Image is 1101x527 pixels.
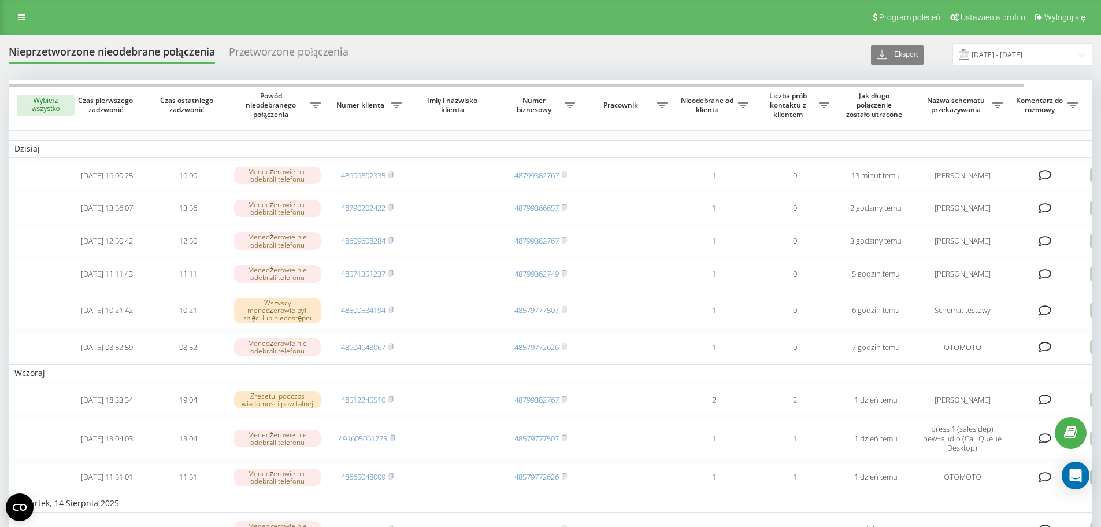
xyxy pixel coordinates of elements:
[916,385,1009,415] td: [PERSON_NAME]
[879,13,940,22] span: Program poleceń
[916,462,1009,493] td: OTOMOTO
[9,46,215,64] div: Nieprzetworzone nieodebrane połączenia
[234,298,321,323] div: Wszyscy menedżerowie byli zajęci lub niedostępni
[341,305,385,315] a: 48500534194
[916,160,1009,191] td: [PERSON_NAME]
[835,332,916,363] td: 7 godzin temu
[916,292,1009,330] td: Schemat testowy
[147,385,228,415] td: 19:04
[835,385,916,415] td: 1 dzień temu
[835,193,916,223] td: 2 godziny temu
[1044,13,1085,22] span: Wyloguj się
[147,292,228,330] td: 10:21
[339,433,387,444] a: 491605061273
[514,268,559,279] a: 48799362749
[147,160,228,191] td: 16:00
[147,462,228,493] td: 11:51
[679,96,738,114] span: Nieodebrane od klienta
[835,417,916,459] td: 1 dzień temu
[922,96,992,114] span: Nazwa schematu przekazywania
[76,96,138,114] span: Czas pierwszego zadzwonić
[673,292,754,330] td: 1
[754,417,835,459] td: 1
[234,338,321,356] div: Menedżerowie nie odebrali telefonu
[66,160,147,191] td: [DATE] 16:00:25
[673,226,754,256] td: 1
[157,96,219,114] span: Czas ostatniego zadzwonić
[234,91,310,119] span: Powód nieodebranego połączenia
[1062,462,1089,489] div: Open Intercom Messenger
[234,167,321,184] div: Menedżerowie nie odebrali telefonu
[754,226,835,256] td: 0
[147,193,228,223] td: 13:56
[66,417,147,459] td: [DATE] 13:04:03
[66,385,147,415] td: [DATE] 18:33:34
[147,417,228,459] td: 13:04
[673,332,754,363] td: 1
[916,332,1009,363] td: OTOMOTO
[514,202,559,213] a: 48799366657
[514,235,559,246] a: 48799382767
[341,202,385,213] a: 48790202422
[754,160,835,191] td: 0
[417,96,490,114] span: Imię i nazwisko klienta
[66,462,147,493] td: [DATE] 11:51:01
[673,193,754,223] td: 1
[916,193,1009,223] td: [PERSON_NAME]
[6,493,34,521] button: Open CMP widget
[587,101,657,110] span: Pracownik
[514,170,559,180] a: 48799382767
[341,471,385,482] a: 48665048009
[147,259,228,289] td: 11:11
[506,96,565,114] span: Numer biznesowy
[514,471,559,482] a: 48579772626
[754,462,835,493] td: 1
[835,226,916,256] td: 3 godziny temu
[754,385,835,415] td: 2
[514,305,559,315] a: 48579777507
[234,265,321,282] div: Menedżerowie nie odebrali telefonu
[916,226,1009,256] td: [PERSON_NAME]
[673,160,754,191] td: 1
[673,417,754,459] td: 1
[66,193,147,223] td: [DATE] 13:56:07
[1014,96,1067,114] span: Komentarz do rozmowy
[835,160,916,191] td: 13 minut temu
[673,259,754,289] td: 1
[754,259,835,289] td: 0
[17,95,75,116] button: Wybierz wszystko
[147,226,228,256] td: 12:50
[844,91,907,119] span: Jak długo połączenie zostało utracone
[341,268,385,279] a: 48571351237
[961,13,1025,22] span: Ustawienia profilu
[835,259,916,289] td: 5 godzin temu
[229,46,349,64] div: Przetworzone połączenia
[234,430,321,447] div: Menedżerowie nie odebrali telefonu
[754,332,835,363] td: 0
[835,292,916,330] td: 6 godzin temu
[514,433,559,444] a: 48579777507
[754,292,835,330] td: 0
[66,332,147,363] td: [DATE] 08:52:59
[835,462,916,493] td: 1 dzień temu
[234,391,321,408] div: Zresetuj podczas wiadomości powitalnej
[916,259,1009,289] td: [PERSON_NAME]
[147,332,228,363] td: 08:52
[514,395,559,405] a: 48799382767
[341,395,385,405] a: 48512245510
[234,232,321,249] div: Menedżerowie nie odebrali telefonu
[514,342,559,352] a: 48579772626
[916,417,1009,459] td: press 1 (sales dep) new+audio (Call Queue Desktop)
[66,292,147,330] td: [DATE] 10:21:42
[673,385,754,415] td: 2
[332,101,391,110] span: Numer klienta
[66,226,147,256] td: [DATE] 12:50:42
[871,45,924,65] button: Eksport
[234,200,321,217] div: Menedżerowie nie odebrali telefonu
[341,235,385,246] a: 48609608284
[760,91,819,119] span: Liczba prób kontaktu z klientem
[341,170,385,180] a: 48606802335
[341,342,385,352] a: 48604648067
[66,259,147,289] td: [DATE] 11:11:43
[673,462,754,493] td: 1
